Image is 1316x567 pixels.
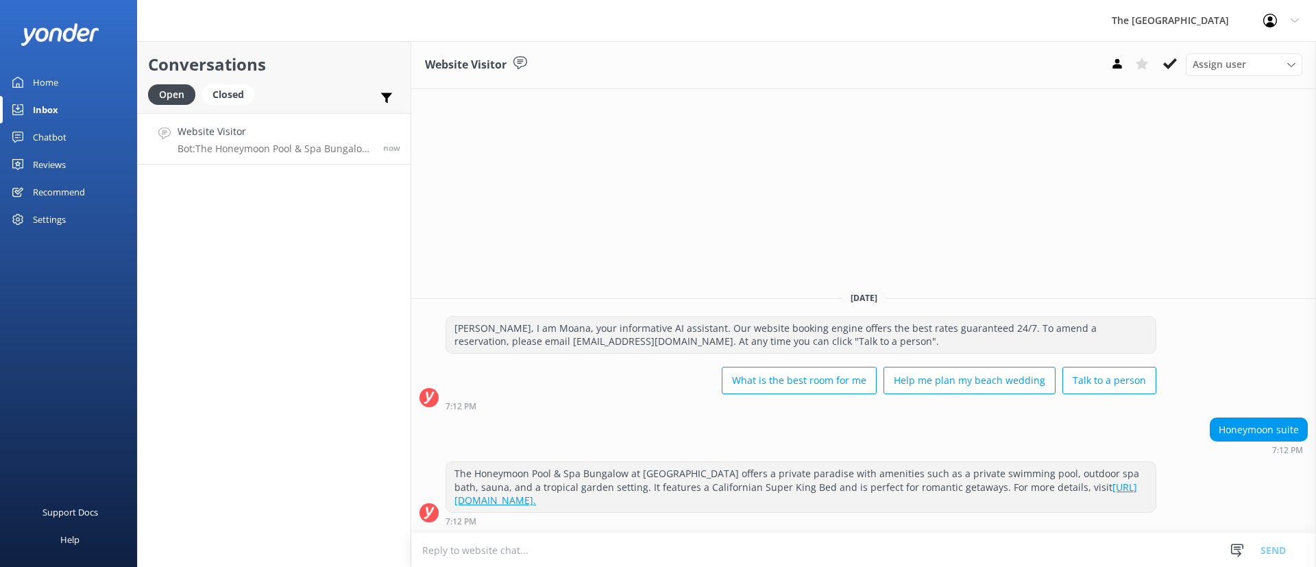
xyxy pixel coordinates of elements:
div: Assign User [1186,53,1302,75]
div: Help [60,526,80,553]
div: Aug 28 2025 07:12pm (UTC -10:00) Pacific/Honolulu [446,516,1156,526]
h3: Website Visitor [425,56,507,74]
div: [PERSON_NAME], I am Moana, your informative AI assistant. Our website booking engine offers the b... [446,317,1156,353]
div: Recommend [33,178,85,206]
strong: 7:12 PM [446,402,476,411]
h4: Website Visitor [178,124,373,139]
p: Bot: The Honeymoon Pool & Spa Bungalow at [GEOGRAPHIC_DATA] offers a private paradise with amenit... [178,143,373,155]
div: The Honeymoon Pool & Spa Bungalow at [GEOGRAPHIC_DATA] offers a private paradise with amenities s... [446,462,1156,512]
button: What is the best room for me [722,367,877,394]
a: [URL][DOMAIN_NAME]. [454,481,1137,507]
div: Home [33,69,58,96]
div: Open [148,84,195,105]
div: Support Docs [42,498,98,526]
a: Website VisitorBot:The Honeymoon Pool & Spa Bungalow at [GEOGRAPHIC_DATA] offers a private paradi... [138,113,411,165]
span: Assign user [1193,57,1246,72]
h2: Conversations [148,51,400,77]
span: Aug 28 2025 07:12pm (UTC -10:00) Pacific/Honolulu [383,142,400,154]
div: Reviews [33,151,66,178]
div: Inbox [33,96,58,123]
a: Open [148,86,202,101]
img: yonder-white-logo.png [21,23,99,46]
button: Talk to a person [1062,367,1156,394]
strong: 7:12 PM [446,518,476,526]
div: Settings [33,206,66,233]
div: Aug 28 2025 07:12pm (UTC -10:00) Pacific/Honolulu [446,401,1156,411]
button: Help me plan my beach wedding [884,367,1056,394]
div: Closed [202,84,254,105]
span: [DATE] [842,292,886,304]
div: Aug 28 2025 07:12pm (UTC -10:00) Pacific/Honolulu [1210,445,1308,455]
strong: 7:12 PM [1272,446,1303,455]
div: Chatbot [33,123,66,151]
div: Honeymoon suite [1210,418,1307,442]
a: Closed [202,86,261,101]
